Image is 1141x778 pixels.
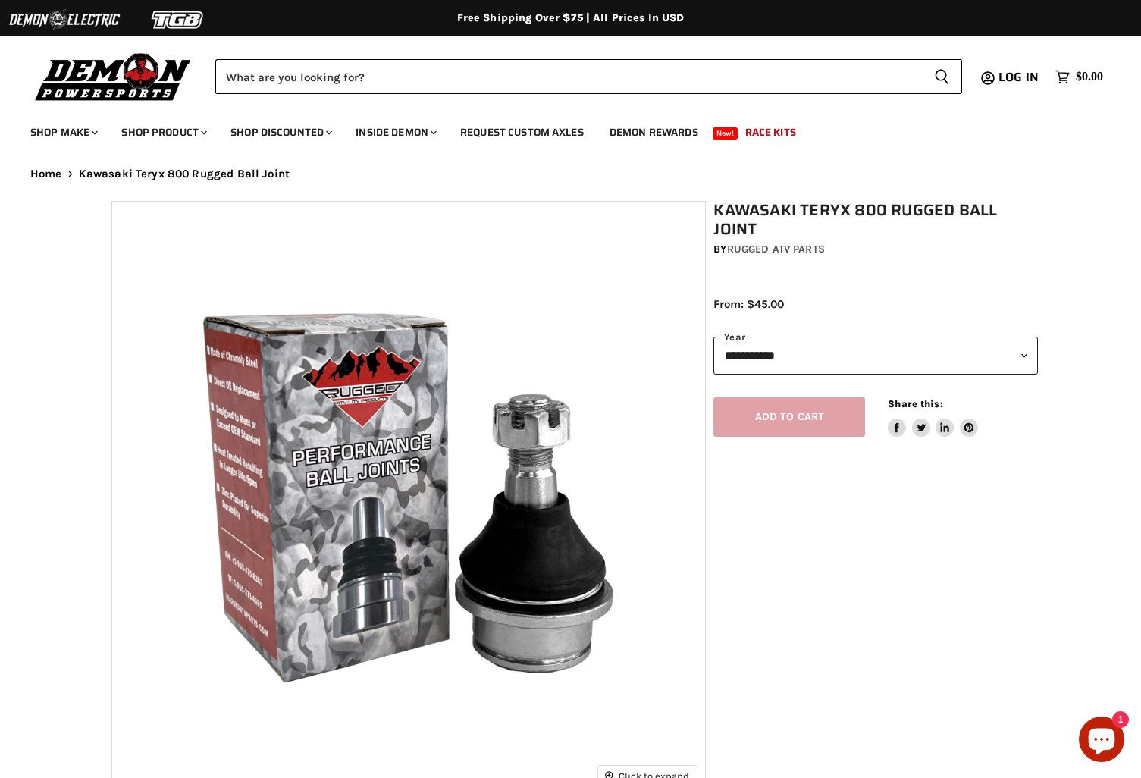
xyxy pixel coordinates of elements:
a: $0.00 [1048,66,1111,88]
span: Share this: [888,398,942,409]
span: New! [713,127,738,140]
span: Kawasaki Teryx 800 Rugged Ball Joint [79,168,290,180]
a: Shop Make [19,117,107,148]
a: Demon Rewards [598,117,710,148]
span: $0.00 [1076,70,1103,84]
a: Log in [992,71,1048,84]
a: Request Custom Axles [449,117,595,148]
img: Demon Powersports [30,49,196,103]
div: by [713,241,1038,258]
img: TGB Logo 2 [121,5,235,34]
a: Home [30,168,62,180]
span: From: $45.00 [713,297,784,311]
inbox-online-store-chat: Shopify online store chat [1074,717,1129,766]
span: Log in [998,67,1039,86]
aside: Share this: [888,397,978,438]
img: Demon Electric Logo 2 [8,5,121,34]
button: Search [922,59,962,94]
form: Product [215,59,962,94]
ul: Main menu [19,111,1099,148]
a: Shop Product [110,117,216,148]
a: Race Kits [734,117,807,148]
a: Rugged ATV Parts [727,243,825,256]
h1: Kawasaki Teryx 800 Rugged Ball Joint [713,201,1038,239]
a: Shop Discounted [219,117,341,148]
select: year [713,337,1038,374]
a: Inside Demon [344,117,446,148]
input: Search [215,59,922,94]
